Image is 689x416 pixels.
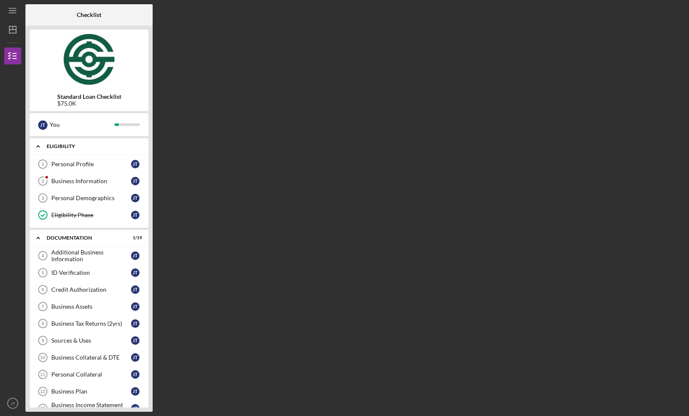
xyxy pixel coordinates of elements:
tspan: 11 [40,372,45,377]
tspan: 3 [42,195,44,201]
div: J T [131,268,139,277]
div: Documentation [47,235,121,240]
div: Eligibility Phase [51,212,131,218]
div: J T [131,285,139,294]
div: Personal Demographics [51,195,131,201]
tspan: 2 [42,179,44,184]
div: J T [131,194,139,202]
tspan: 9 [42,338,44,343]
a: 7Business AssetsJT [34,298,144,315]
a: 6Credit AuthorizationJT [34,281,144,298]
div: J T [131,353,139,362]
button: JT [4,395,21,412]
div: You [50,117,114,132]
tspan: 8 [42,321,44,326]
div: J T [131,387,139,396]
a: 1Personal ProfileJT [34,156,144,173]
tspan: 6 [42,287,44,292]
div: Business Plan [51,388,131,395]
a: 8Business Tax Returns (2yrs)JT [34,315,144,332]
tspan: 1 [42,162,44,167]
div: Additional Business Information [51,249,131,262]
div: Personal Collateral [51,371,131,378]
a: 12Business PlanJT [34,383,144,400]
div: J T [38,120,47,130]
b: Checklist [77,11,101,18]
tspan: 12 [40,389,45,394]
text: JT [11,401,15,406]
div: Personal Profile [51,161,131,168]
tspan: 10 [40,355,45,360]
tspan: 5 [42,270,44,275]
div: J T [131,404,139,413]
div: J T [131,211,139,219]
div: Sources & Uses [51,337,131,344]
img: Product logo [30,34,148,85]
a: 2Business InformationJT [34,173,144,190]
div: Credit Authorization [51,286,131,293]
div: J T [131,370,139,379]
div: ID Verification [51,269,131,276]
div: Business Income Statement (2yrs) [51,402,131,415]
tspan: 13 [40,406,45,411]
a: 3Personal DemographicsJT [34,190,144,207]
tspan: 7 [42,304,44,309]
div: Eligibility [47,144,138,149]
a: 11Personal CollateralJT [34,366,144,383]
a: 4Additional Business InformationJT [34,247,144,264]
div: Business Information [51,178,131,184]
div: J T [131,336,139,345]
a: 9Sources & UsesJT [34,332,144,349]
div: J T [131,319,139,328]
tspan: 4 [42,253,45,258]
div: J T [131,177,139,185]
div: Business Collateral & DTE [51,354,131,361]
div: J T [131,302,139,311]
b: Standard Loan Checklist [57,93,121,100]
div: Business Tax Returns (2yrs) [51,320,131,327]
a: 10Business Collateral & DTEJT [34,349,144,366]
div: J T [131,160,139,168]
div: Business Assets [51,303,131,310]
div: J T [131,251,139,260]
a: Eligibility PhaseJT [34,207,144,223]
a: 5ID VerificationJT [34,264,144,281]
div: 1 / 19 [127,235,142,240]
div: $75.0K [57,100,121,107]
